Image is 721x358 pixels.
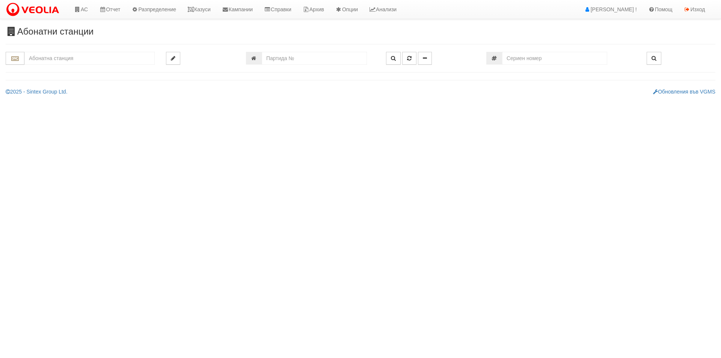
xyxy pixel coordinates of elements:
input: Партида № [262,52,367,65]
a: Обновления във VGMS [653,89,715,95]
input: Абонатна станция [24,52,155,65]
h3: Абонатни станции [6,27,715,36]
a: 2025 - Sintex Group Ltd. [6,89,68,95]
input: Сериен номер [502,52,607,65]
img: VeoliaLogo.png [6,2,63,18]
